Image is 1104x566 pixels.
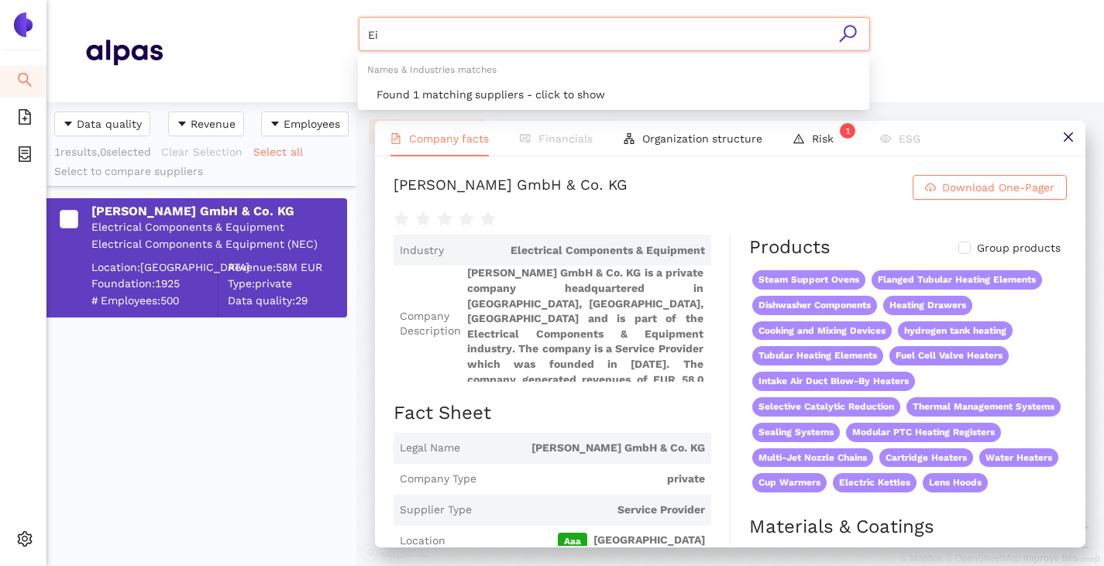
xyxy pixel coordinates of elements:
[390,133,401,144] span: file-text
[270,118,280,131] span: caret-down
[394,175,628,200] div: [PERSON_NAME] GmbH & Co. KG
[752,397,900,417] span: Selective Catalytic Reduction
[284,115,340,132] span: Employees
[749,514,1067,540] h2: Materials & Coatings
[752,321,892,341] span: Cooking and Mixing Devices
[261,111,349,136] button: caret-downEmployees
[228,259,346,275] div: Revenue: 58M EUR
[752,372,915,391] span: Intake Air Duct Blow-By Heaters
[478,503,705,518] span: Service Provider
[17,104,33,135] span: file-add
[459,211,474,227] span: star
[538,132,593,145] span: Financials
[91,203,346,220] div: [PERSON_NAME] GmbH & Co. KG
[942,179,1054,196] span: Download One-Pager
[752,423,840,442] span: Sealing Systems
[833,473,917,492] span: Electric Kettles
[840,123,855,139] sup: 1
[846,423,1001,442] span: Modular PTC Heating Registers
[91,259,218,275] div: Location: [GEOGRAPHIC_DATA]
[979,448,1058,468] span: Water Heaters
[906,397,1061,417] span: Thermal Management Systems
[752,448,873,468] span: Multi-Jet Nozzle Chains
[377,86,860,103] div: Found 1 matching suppliers - click to show
[400,309,461,339] span: Company Description
[91,220,346,235] div: Electrical Components & Equipment
[480,211,496,227] span: star
[793,133,804,144] span: warning
[749,235,831,261] div: Products
[160,139,253,164] button: Clear Selection
[923,473,988,492] span: Lens Hoods
[752,346,883,365] span: Tubular Heating Elements
[54,164,349,180] div: Select to compare suppliers
[77,115,142,132] span: Data quality
[91,276,218,292] span: Foundation: 1925
[752,473,827,492] span: Cup Warmers
[54,146,151,158] span: 1 results, 0 selected
[872,270,1042,290] span: Flanged Tubular Heating Elements
[400,441,460,456] span: Legal Name
[91,237,346,252] div: Electrical Components & Equipment (NEC)
[879,448,973,468] span: Cartridge Heaters
[883,296,972,315] span: Heating Drawers
[466,441,705,456] span: [PERSON_NAME] GmbH & Co. KG
[558,533,587,550] span: Aaa
[752,270,865,290] span: Steam Support Ovens
[409,132,489,145] span: Company facts
[1062,131,1075,143] span: close
[913,175,1067,200] button: cloud-downloadDownload One-Pager
[17,67,33,98] span: search
[845,125,851,136] span: 1
[400,533,445,549] span: Location
[400,472,476,487] span: Company Type
[228,276,346,292] span: Type: private
[400,503,472,518] span: Supplier Type
[358,82,869,107] div: Found 1 matching suppliers - click to show
[624,133,635,144] span: apartment
[1051,121,1085,156] button: close
[91,293,218,308] span: # Employees: 500
[63,118,74,131] span: caret-down
[394,211,409,227] span: star
[483,472,705,487] span: private
[253,143,303,160] span: Select all
[17,526,33,557] span: setting
[752,296,877,315] span: Dishwasher Components
[889,346,1009,365] span: Fuel Cell Valve Heaters
[228,293,346,308] span: Data quality: 29
[394,400,711,427] h2: Fact Sheet
[812,132,849,145] span: Risk
[11,12,36,37] img: Logo
[253,139,313,164] button: Select all
[467,266,705,382] span: [PERSON_NAME] GmbH & Co. KG is a private company headquartered in [GEOGRAPHIC_DATA], [GEOGRAPHIC_...
[85,33,163,71] img: Homepage
[520,133,531,144] span: fund-view
[452,533,705,550] span: [GEOGRAPHIC_DATA]
[880,133,891,144] span: eye
[450,243,705,259] span: Electrical Components & Equipment
[191,115,236,132] span: Revenue
[400,243,444,259] span: Industry
[898,321,1013,341] span: hydrogen tank heating
[17,141,33,172] span: container
[415,211,431,227] span: star
[437,211,452,227] span: star
[177,118,187,131] span: caret-down
[838,24,858,43] span: search
[899,132,920,145] span: ESG
[642,132,762,145] span: Organization structure
[358,57,869,82] div: Names & Industries matches
[971,241,1067,256] span: Group products
[168,111,244,136] button: caret-downRevenue
[925,182,936,194] span: cloud-download
[54,111,150,136] button: caret-downData quality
